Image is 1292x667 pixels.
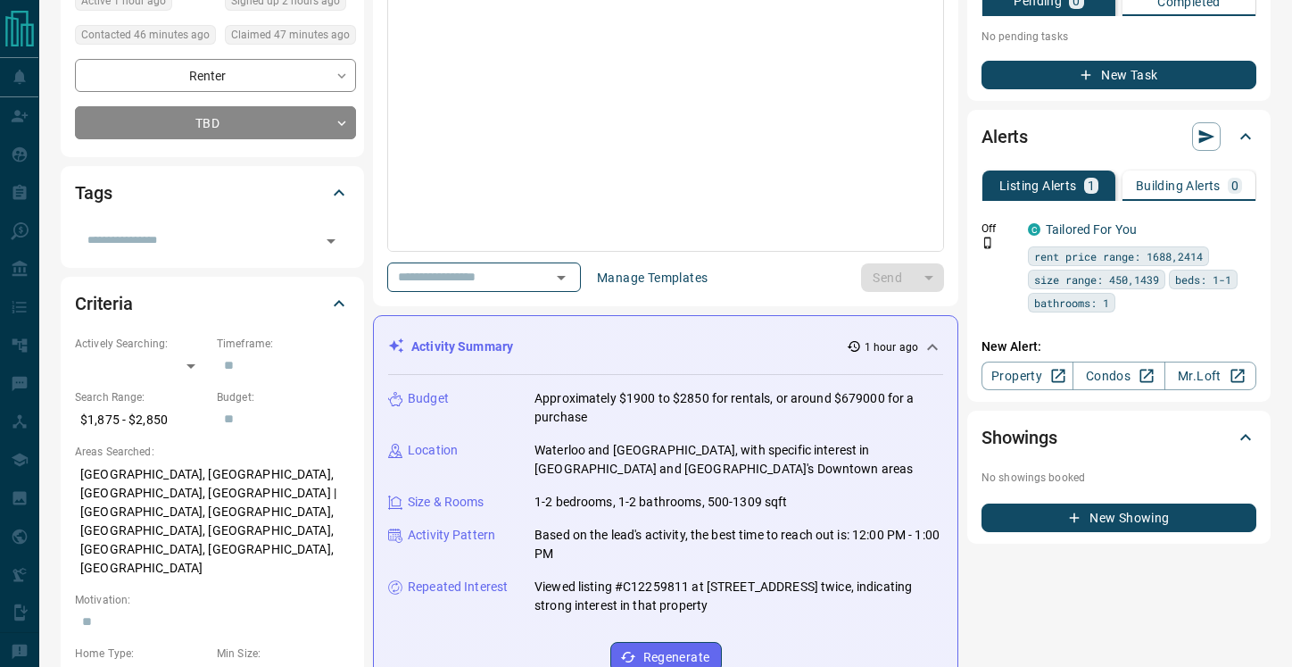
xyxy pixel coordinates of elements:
p: Off [981,221,1017,237]
a: Mr.Loft [1164,362,1256,390]
p: Search Range: [75,389,208,405]
div: Tue Sep 16 2025 [75,25,216,50]
div: Showings [981,416,1256,459]
button: New Task [981,61,1256,89]
p: No showings booked [981,470,1256,486]
span: Claimed 47 minutes ago [231,26,350,44]
h2: Showings [981,423,1057,452]
p: New Alert: [981,338,1256,356]
p: No pending tasks [981,23,1256,50]
p: $1,875 - $2,850 [75,405,208,435]
p: Listing Alerts [999,179,1077,192]
p: Waterloo and [GEOGRAPHIC_DATA], with specific interest in [GEOGRAPHIC_DATA] and [GEOGRAPHIC_DATA]... [534,441,943,479]
span: rent price range: 1688,2414 [1034,247,1203,265]
p: 1 hour ago [865,339,918,355]
p: Areas Searched: [75,444,350,460]
p: 1 [1088,179,1095,192]
p: Budget [408,389,449,408]
button: Open [549,265,574,290]
div: Activity Summary1 hour ago [388,330,943,363]
p: 1-2 bedrooms, 1-2 bathrooms, 500-1309 sqft [534,493,788,512]
a: Condos [1073,362,1164,390]
a: Property [981,362,1073,390]
h2: Alerts [981,122,1028,151]
div: Alerts [981,115,1256,158]
p: Repeated Interest [408,578,508,596]
p: Building Alerts [1136,179,1221,192]
button: Manage Templates [586,263,718,292]
span: beds: 1-1 [1175,271,1231,288]
p: Location [408,441,458,460]
h2: Tags [75,179,112,207]
a: Tailored For You [1046,222,1137,237]
p: Based on the lead's activity, the best time to reach out is: 12:00 PM - 1:00 PM [534,526,943,563]
span: size range: 450,1439 [1034,271,1159,288]
p: Actively Searching: [75,336,208,352]
span: Contacted 46 minutes ago [81,26,210,44]
p: Approximately $1900 to $2850 for rentals, or around $679000 for a purchase [534,389,943,427]
div: split button [861,263,944,292]
p: Timeframe: [217,336,350,352]
button: New Showing [981,504,1256,532]
div: TBD [75,106,356,139]
button: Open [319,229,344,254]
p: [GEOGRAPHIC_DATA], [GEOGRAPHIC_DATA], [GEOGRAPHIC_DATA], [GEOGRAPHIC_DATA] | [GEOGRAPHIC_DATA], [... [75,460,350,583]
div: Renter [75,59,356,92]
p: Activity Pattern [408,526,495,545]
p: Home Type: [75,646,208,662]
div: Tags [75,171,350,214]
p: Size & Rooms [408,493,484,512]
p: Motivation: [75,592,350,608]
p: Viewed listing #C12259811 at [STREET_ADDRESS] twice, indicating strong interest in that property [534,578,943,615]
div: condos.ca [1028,223,1040,236]
p: Budget: [217,389,350,405]
p: 0 [1231,179,1238,192]
span: bathrooms: 1 [1034,294,1109,312]
div: Criteria [75,282,350,325]
svg: Push Notification Only [981,237,994,249]
h2: Criteria [75,289,133,318]
p: Min Size: [217,646,350,662]
div: Tue Sep 16 2025 [225,25,356,50]
p: Activity Summary [411,338,513,356]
